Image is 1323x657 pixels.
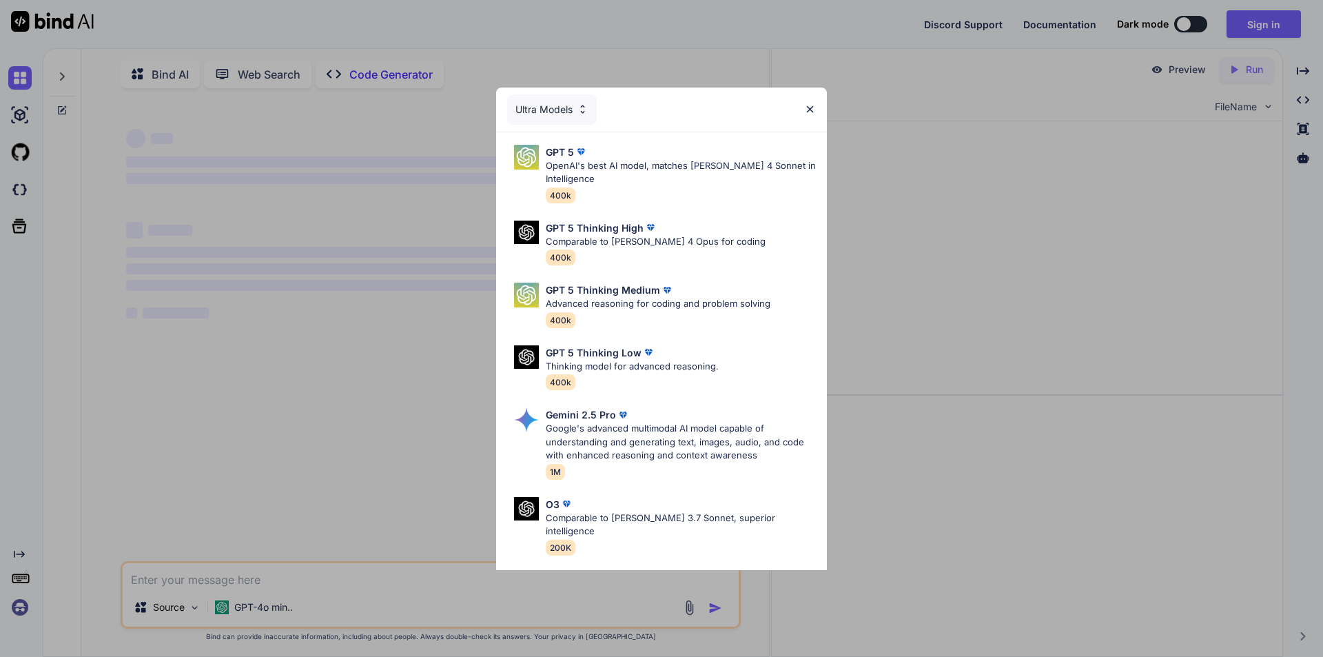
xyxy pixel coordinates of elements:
[546,374,575,390] span: 400k
[507,94,597,125] div: Ultra Models
[546,297,770,311] p: Advanced reasoning for coding and problem solving
[546,188,575,203] span: 400k
[546,283,660,297] p: GPT 5 Thinking Medium
[514,407,539,432] img: Pick Models
[546,407,616,422] p: Gemini 2.5 Pro
[514,221,539,245] img: Pick Models
[644,221,657,234] img: premium
[546,159,816,186] p: OpenAI's best AI model, matches [PERSON_NAME] 4 Sonnet in Intelligence
[514,283,539,307] img: Pick Models
[546,422,816,463] p: Google's advanced multimodal AI model capable of understanding and generating text, images, audio...
[514,345,539,370] img: Pick Models
[546,235,766,249] p: Comparable to [PERSON_NAME] 4 Opus for coding
[546,221,644,235] p: GPT 5 Thinking High
[546,145,574,159] p: GPT 5
[560,497,573,511] img: premium
[546,250,575,265] span: 400k
[546,360,719,374] p: Thinking model for advanced reasoning.
[546,540,575,556] span: 200K
[642,345,655,359] img: premium
[546,464,565,480] span: 1M
[546,497,560,512] p: O3
[546,512,816,538] p: Comparable to [PERSON_NAME] 3.7 Sonnet, superior intelligence
[514,145,539,170] img: Pick Models
[514,497,539,521] img: Pick Models
[577,103,588,115] img: Pick Models
[804,103,816,115] img: close
[616,408,630,422] img: premium
[574,145,588,159] img: premium
[546,345,642,360] p: GPT 5 Thinking Low
[546,312,575,328] span: 400k
[660,283,674,297] img: premium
